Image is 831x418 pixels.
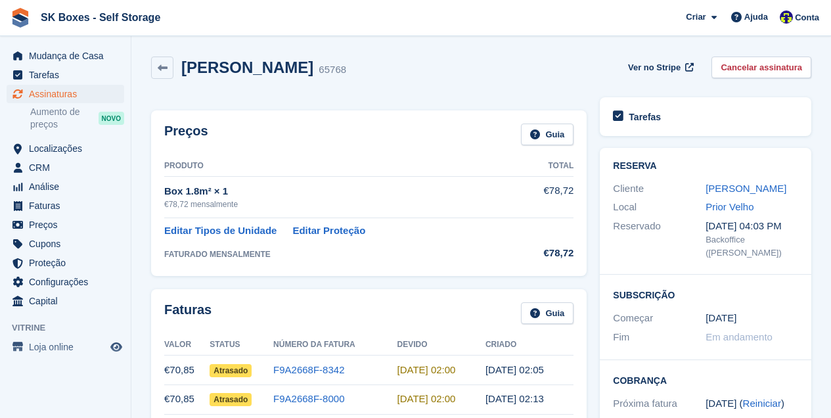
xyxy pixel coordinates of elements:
a: Editar Proteção [292,223,365,239]
th: Total [520,156,573,177]
div: Começar [613,311,706,326]
th: Criado [485,335,573,356]
span: Ajuda [744,11,768,24]
span: Capital [29,292,108,310]
span: Análise [29,177,108,196]
th: Status [210,335,273,356]
div: Reservado [613,219,706,260]
a: menu [7,235,124,253]
span: Atrasado [210,393,252,406]
span: Criar [686,11,706,24]
span: Assinaturas [29,85,108,103]
th: Valor [164,335,210,356]
td: €70,85 [164,356,210,385]
div: Fim [613,330,706,345]
a: Editar Tipos de Unidade [164,223,277,239]
img: Rita Ferreira [780,11,793,24]
div: Box 1.8m² × 1 [164,184,520,199]
div: €78,72 mensalmente [164,198,520,210]
time: 2025-08-01 01:05:08 UTC [485,364,544,375]
div: Local [613,200,706,215]
span: Preços [29,216,108,234]
h2: Faturas [164,302,212,324]
span: Cupons [29,235,108,253]
span: Conta [795,11,819,24]
a: [PERSON_NAME] [706,183,786,194]
div: NOVO [99,112,124,125]
a: menu [7,158,124,177]
a: Loja de pré-visualização [108,339,124,355]
span: Aumento de preços [30,106,99,131]
a: menu [7,338,124,356]
th: Devido [397,335,485,356]
div: €78,72 [520,246,573,261]
a: F9A2668F-8000 [273,393,344,404]
h2: [PERSON_NAME] [181,58,313,76]
h2: Tarefas [629,111,661,123]
h2: Cobrança [613,373,798,386]
th: Produto [164,156,520,177]
td: €70,85 [164,384,210,414]
span: Ver no Stripe [628,61,681,74]
span: Em andamento [706,331,773,342]
span: Tarefas [29,66,108,84]
a: Reiniciar [743,398,781,409]
h2: Preços [164,124,208,145]
img: stora-icon-8386f47178a22dfd0bd8f6a31ec36ba5ce8667c1dd55bd0f319d3a0aa187defe.svg [11,8,30,28]
th: Número da fatura [273,335,397,356]
a: SK Boxes - Self Storage [35,7,166,28]
span: Configurações [29,273,108,291]
a: menu [7,292,124,310]
time: 2025-07-02 01:00:00 UTC [397,393,455,404]
td: €78,72 [520,176,573,218]
span: Mudança de Casa [29,47,108,65]
a: Guia [521,124,573,145]
a: menu [7,177,124,196]
span: Localizações [29,139,108,158]
span: Faturas [29,197,108,215]
span: Atrasado [210,364,252,377]
div: Cliente [613,181,706,197]
a: Ver no Stripe [623,57,696,78]
a: menu [7,197,124,215]
time: 2025-07-01 01:13:32 UTC [485,393,544,404]
a: Aumento de preços NOVO [30,105,124,131]
a: Guia [521,302,573,324]
span: Vitrine [12,321,131,335]
div: Próxima fatura [613,396,706,411]
div: [DATE] 04:03 PM [706,219,798,234]
span: CRM [29,158,108,177]
div: [DATE] ( ) [706,396,798,411]
a: menu [7,85,124,103]
a: menu [7,273,124,291]
a: Cancelar assinatura [711,57,811,78]
a: Prior Velho [706,201,753,212]
a: menu [7,254,124,272]
a: menu [7,216,124,234]
time: 2025-08-02 01:00:00 UTC [397,364,455,375]
a: menu [7,66,124,84]
a: menu [7,139,124,158]
time: 2025-01-01 01:00:00 UTC [706,311,736,326]
div: Backoffice ([PERSON_NAME]) [706,233,798,259]
div: FATURADO MENSALMENTE [164,248,520,260]
a: F9A2668F-8342 [273,364,344,375]
h2: Subscrição [613,288,798,301]
a: menu [7,47,124,65]
div: 65768 [319,62,346,78]
h2: Reserva [613,161,798,172]
span: Proteção [29,254,108,272]
span: Loja online [29,338,108,356]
